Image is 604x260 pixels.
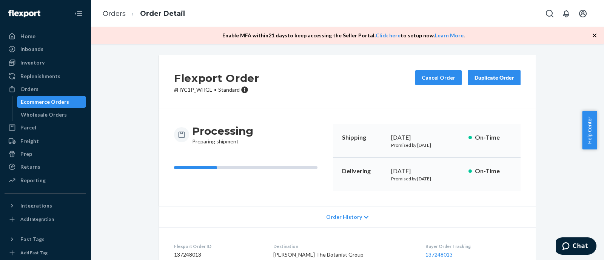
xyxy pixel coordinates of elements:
[20,249,48,256] div: Add Fast Tag
[174,243,261,249] dt: Flexport Order ID
[174,251,261,258] dd: 137248013
[475,133,512,142] p: On-Time
[20,235,45,243] div: Fast Tags
[103,9,126,18] a: Orders
[376,32,401,38] a: Click here
[5,148,86,160] a: Prep
[5,70,86,82] a: Replenishments
[20,202,52,209] div: Integrations
[222,32,465,39] p: Enable MFA within 21 days to keep accessing the Seller Portal. to setup now. .
[5,248,86,257] a: Add Fast Tag
[17,96,86,108] a: Ecommerce Orders
[97,3,191,25] ol: breadcrumbs
[391,175,462,182] p: Promised by [DATE]
[5,174,86,186] a: Reporting
[582,111,597,149] button: Help Center
[192,124,253,145] div: Preparing shipment
[20,177,46,184] div: Reporting
[5,200,86,212] button: Integrations
[475,167,512,175] p: On-Time
[542,6,557,21] button: Open Search Box
[174,86,259,94] p: # HYC1P_WHGE
[342,167,385,175] p: Delivering
[140,9,185,18] a: Order Detail
[5,57,86,69] a: Inventory
[415,70,462,85] button: Cancel Order
[559,6,574,21] button: Open notifications
[391,167,462,175] div: [DATE]
[20,72,60,80] div: Replenishments
[21,98,69,106] div: Ecommerce Orders
[5,161,86,173] a: Returns
[575,6,590,21] button: Open account menu
[20,163,40,171] div: Returns
[20,45,43,53] div: Inbounds
[5,122,86,134] a: Parcel
[21,111,67,118] div: Wholesale Orders
[556,237,596,256] iframe: Opens a widget where you can chat to one of our agents
[17,109,86,121] a: Wholesale Orders
[20,85,39,93] div: Orders
[218,86,240,93] span: Standard
[5,233,86,245] button: Fast Tags
[435,32,464,38] a: Learn More
[20,150,32,158] div: Prep
[326,213,362,221] span: Order History
[20,32,35,40] div: Home
[273,243,413,249] dt: Destination
[20,216,54,222] div: Add Integration
[174,70,259,86] h2: Flexport Order
[5,215,86,224] a: Add Integration
[20,137,39,145] div: Freight
[192,124,253,138] h3: Processing
[20,59,45,66] div: Inventory
[5,43,86,55] a: Inbounds
[5,135,86,147] a: Freight
[474,74,514,82] div: Duplicate Order
[391,133,462,142] div: [DATE]
[342,133,385,142] p: Shipping
[71,6,86,21] button: Close Navigation
[214,86,217,93] span: •
[5,83,86,95] a: Orders
[425,251,453,258] a: 137248013
[20,124,36,131] div: Parcel
[425,243,521,249] dt: Buyer Order Tracking
[391,142,462,148] p: Promised by [DATE]
[468,70,521,85] button: Duplicate Order
[5,30,86,42] a: Home
[8,10,40,17] img: Flexport logo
